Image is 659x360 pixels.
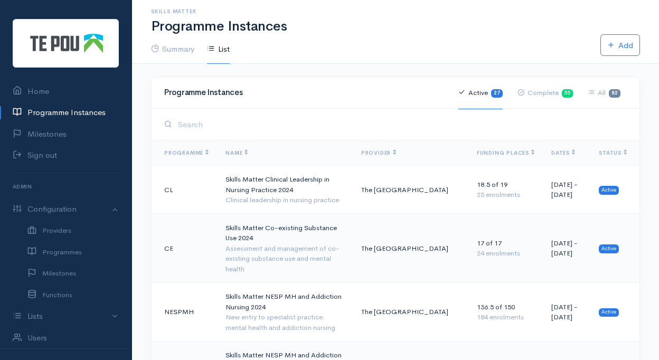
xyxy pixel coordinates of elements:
a: List [207,34,230,64]
td: Skills Matter Co-existing Substance Use 2024 [217,214,353,283]
h6: Admin [13,179,119,194]
td: 18.5 of 19 [468,166,543,214]
td: [DATE] - [DATE] [543,166,590,214]
h1: Programme Instances [151,19,640,34]
span: Status [599,149,627,156]
b: 27 [494,90,500,96]
b: 55 [564,90,570,96]
td: CE [152,214,217,283]
div: Clinical leadership in nursing practice [225,195,344,205]
div: 25 enrolments [477,190,534,200]
a: Active27 [458,77,503,109]
td: The [GEOGRAPHIC_DATA] [353,283,468,342]
td: The [GEOGRAPHIC_DATA] [353,214,468,283]
div: Assessment and management of co-existing substance use and mental health [225,243,344,274]
td: NESPMH [152,283,217,342]
h4: Programme Instances [164,88,446,97]
td: Skills Matter Clinical Leadership in Nursing Practice 2024 [217,166,353,214]
a: All82 [588,77,620,109]
td: 17 of 17 [468,214,543,283]
a: Summary [151,34,194,64]
span: Active [599,186,619,194]
td: CL [152,166,217,214]
span: Dates [551,149,575,156]
td: The [GEOGRAPHIC_DATA] [353,166,468,214]
b: 82 [611,90,618,96]
a: Complete55 [517,77,573,109]
span: Name [225,149,248,156]
div: 184 enrolments [477,312,534,323]
span: Funding Places [477,149,534,156]
div: 24 enrolments [477,248,534,259]
span: Active [599,244,619,253]
input: Search [175,113,627,135]
span: Active [599,308,619,317]
span: Programme [164,149,209,156]
td: [DATE] - [DATE] [543,214,590,283]
a: Add [600,34,640,56]
div: New entry to specialist practice: mental health and addiction nursing [225,312,344,333]
td: 136.5 of 150 [468,283,543,342]
img: Te Pou [13,19,119,68]
span: Provider [361,149,396,156]
h6: Skills Matter [151,8,640,14]
td: Skills Matter NESP MH and Addiction Nursing 2024 [217,283,353,342]
td: [DATE] - [DATE] [543,283,590,342]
